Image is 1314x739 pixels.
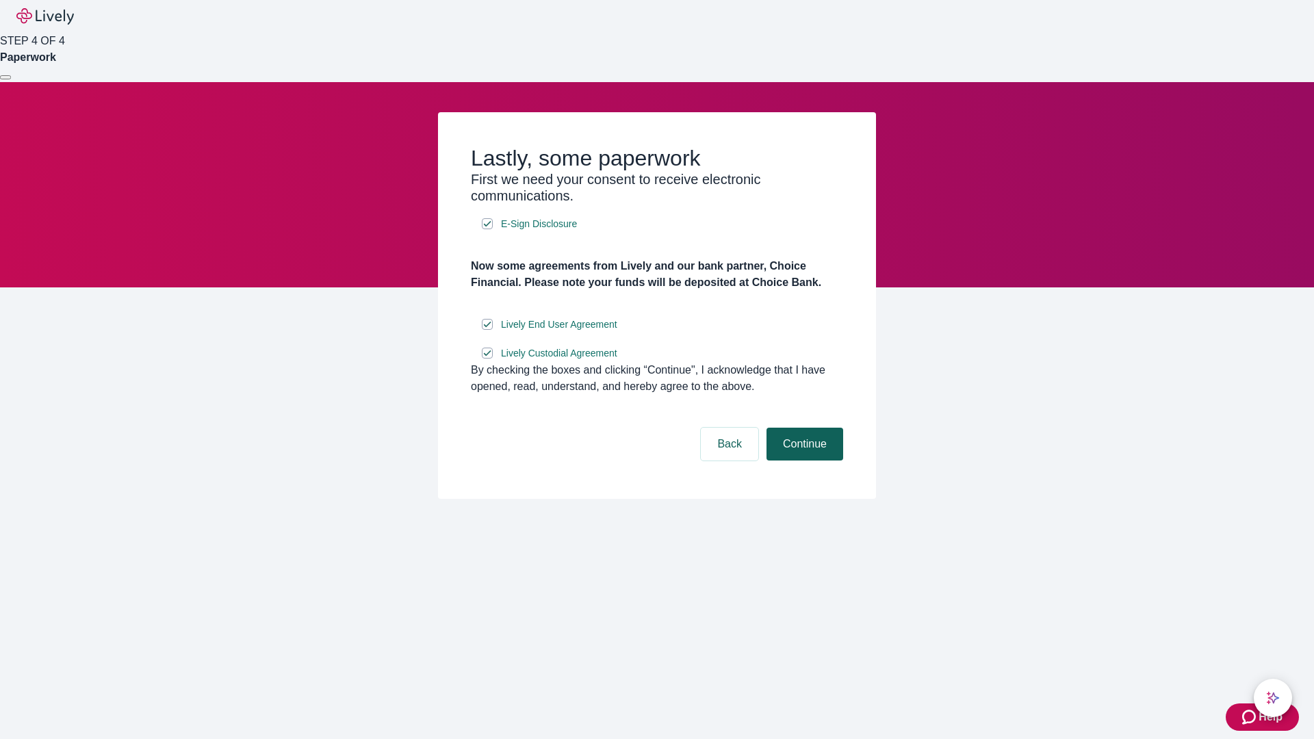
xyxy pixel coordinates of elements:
[766,428,843,461] button: Continue
[501,217,577,231] span: E-Sign Disclosure
[1242,709,1259,725] svg: Zendesk support icon
[498,216,580,233] a: e-sign disclosure document
[16,8,74,25] img: Lively
[1254,679,1292,717] button: chat
[498,345,620,362] a: e-sign disclosure document
[701,428,758,461] button: Back
[1266,691,1280,705] svg: Lively AI Assistant
[471,145,843,171] h2: Lastly, some paperwork
[471,258,843,291] h4: Now some agreements from Lively and our bank partner, Choice Financial. Please note your funds wi...
[501,317,617,332] span: Lively End User Agreement
[498,316,620,333] a: e-sign disclosure document
[501,346,617,361] span: Lively Custodial Agreement
[471,362,843,395] div: By checking the boxes and clicking “Continue", I acknowledge that I have opened, read, understand...
[471,171,843,204] h3: First we need your consent to receive electronic communications.
[1259,709,1283,725] span: Help
[1226,703,1299,731] button: Zendesk support iconHelp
